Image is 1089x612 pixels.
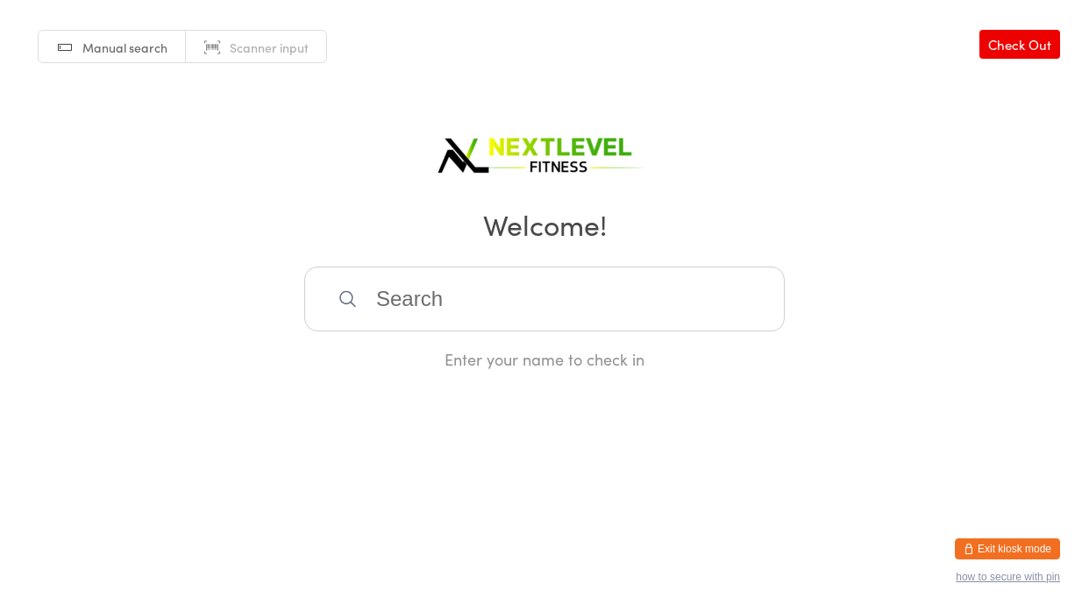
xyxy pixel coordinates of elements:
[82,39,167,56] span: Manual search
[304,348,785,370] div: Enter your name to check in
[304,267,785,331] input: Search
[18,204,1071,244] h2: Welcome!
[955,538,1060,559] button: Exit kiosk mode
[230,39,309,56] span: Scanner input
[956,571,1060,583] button: how to secure with pin
[435,123,654,180] img: Next Level Fitness
[979,30,1060,59] a: Check Out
